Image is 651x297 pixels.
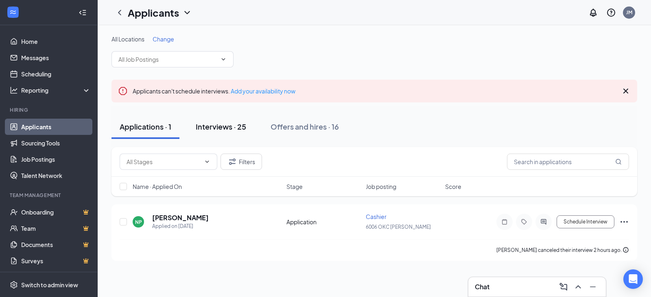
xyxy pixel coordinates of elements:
[500,219,509,225] svg: Note
[623,269,643,289] div: Open Intercom Messenger
[135,219,142,225] div: NP
[118,55,217,64] input: All Job Postings
[615,158,622,165] svg: MagnifyingGlass
[366,182,396,191] span: Job posting
[21,167,91,184] a: Talent Network
[221,154,262,170] button: Filter Filters
[475,282,489,291] h3: Chat
[21,253,91,269] a: SurveysCrown
[573,282,583,292] svg: ChevronUp
[10,106,89,113] div: Hiring
[79,9,87,17] svg: Collapse
[21,33,91,50] a: Home
[557,215,614,228] button: Schedule Interview
[220,56,227,63] svg: ChevronDown
[21,281,78,289] div: Switch to admin view
[9,8,17,16] svg: WorkstreamLogo
[153,35,174,43] span: Change
[21,204,91,220] a: OnboardingCrown
[128,6,179,20] h1: Applicants
[21,220,91,236] a: TeamCrown
[152,222,209,230] div: Applied on [DATE]
[507,154,629,170] input: Search in applications
[118,86,128,96] svg: Error
[196,121,246,132] div: Interviews · 25
[286,182,303,191] span: Stage
[557,280,570,293] button: ComposeMessage
[115,8,125,17] svg: ChevronLeft
[621,86,631,96] svg: Cross
[286,218,361,226] div: Application
[21,66,91,82] a: Scheduling
[626,9,632,16] div: JM
[21,151,91,167] a: Job Postings
[21,119,91,135] a: Applicants
[120,121,171,132] div: Applications · 1
[227,157,237,167] svg: Filter
[606,8,616,17] svg: QuestionInfo
[231,87,295,95] a: Add your availability now
[10,192,89,199] div: Team Management
[366,213,387,220] span: Cashier
[21,50,91,66] a: Messages
[204,158,210,165] svg: ChevronDown
[519,219,529,225] svg: Tag
[445,182,461,191] span: Score
[588,8,598,17] svg: Notifications
[10,86,18,94] svg: Analysis
[21,135,91,151] a: Sourcing Tools
[623,247,629,253] svg: Info
[10,281,18,289] svg: Settings
[496,246,629,254] div: [PERSON_NAME] canceled their interview 2 hours ago.
[21,236,91,253] a: DocumentsCrown
[588,282,598,292] svg: Minimize
[182,8,192,17] svg: ChevronDown
[133,182,182,191] span: Name · Applied On
[619,217,629,227] svg: Ellipses
[559,282,568,292] svg: ComposeMessage
[572,280,585,293] button: ChevronUp
[366,224,431,230] span: 6006 OKC [PERSON_NAME]
[271,121,339,132] div: Offers and hires · 16
[539,219,548,225] svg: ActiveChat
[21,86,91,94] div: Reporting
[127,157,201,166] input: All Stages
[133,87,295,95] span: Applicants can't schedule interviews.
[586,280,599,293] button: Minimize
[111,35,144,43] span: All Locations
[152,213,209,222] h5: [PERSON_NAME]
